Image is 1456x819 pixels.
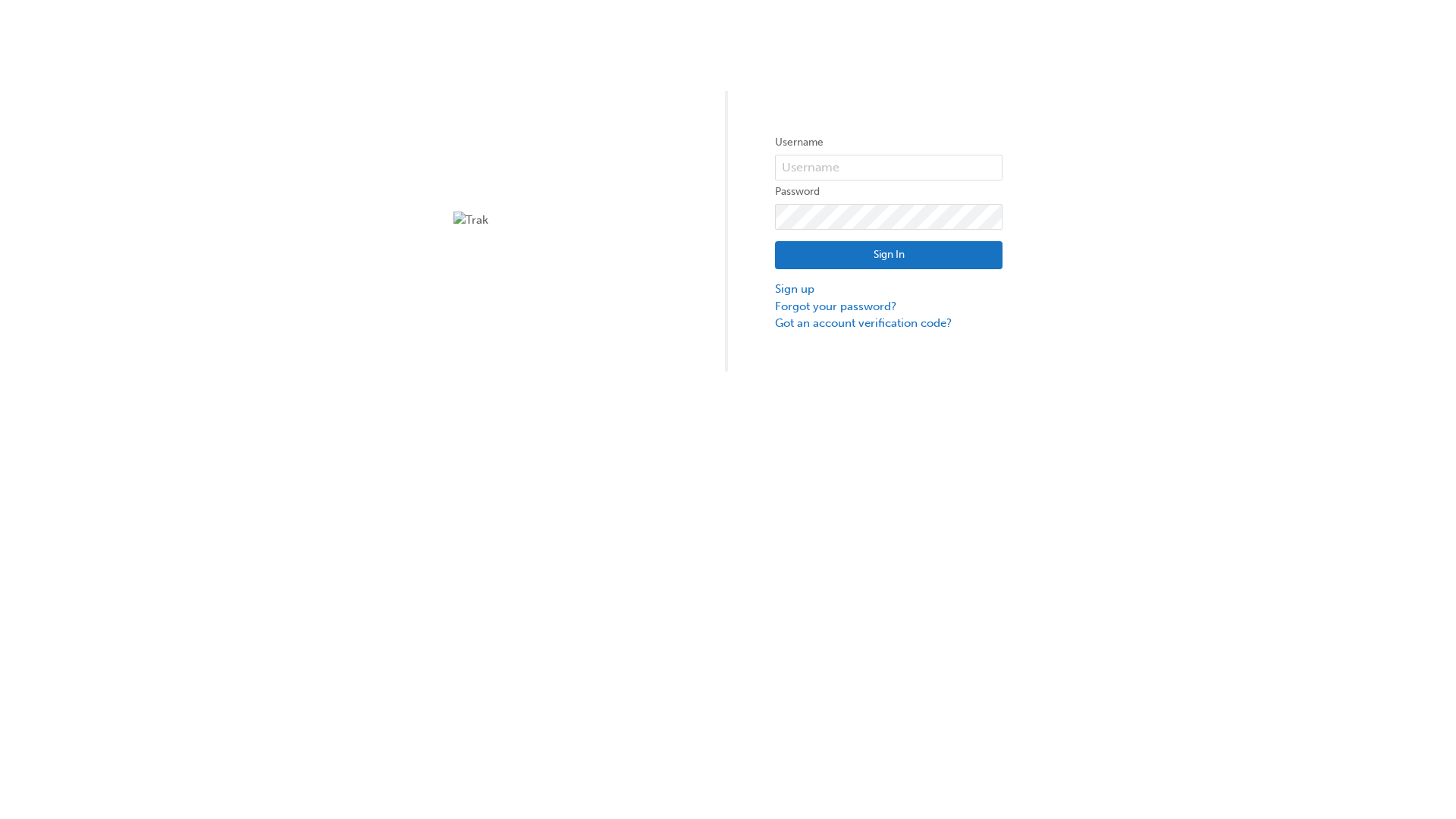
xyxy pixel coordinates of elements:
[775,281,1003,298] a: Sign up
[775,315,1003,332] a: Got an account verification code?
[775,241,1003,270] button: Sign In
[453,212,681,229] img: Trak
[775,133,1003,152] label: Username
[775,155,1003,180] input: Username
[775,298,1003,315] a: Forgot your password?
[775,183,1003,201] label: Password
